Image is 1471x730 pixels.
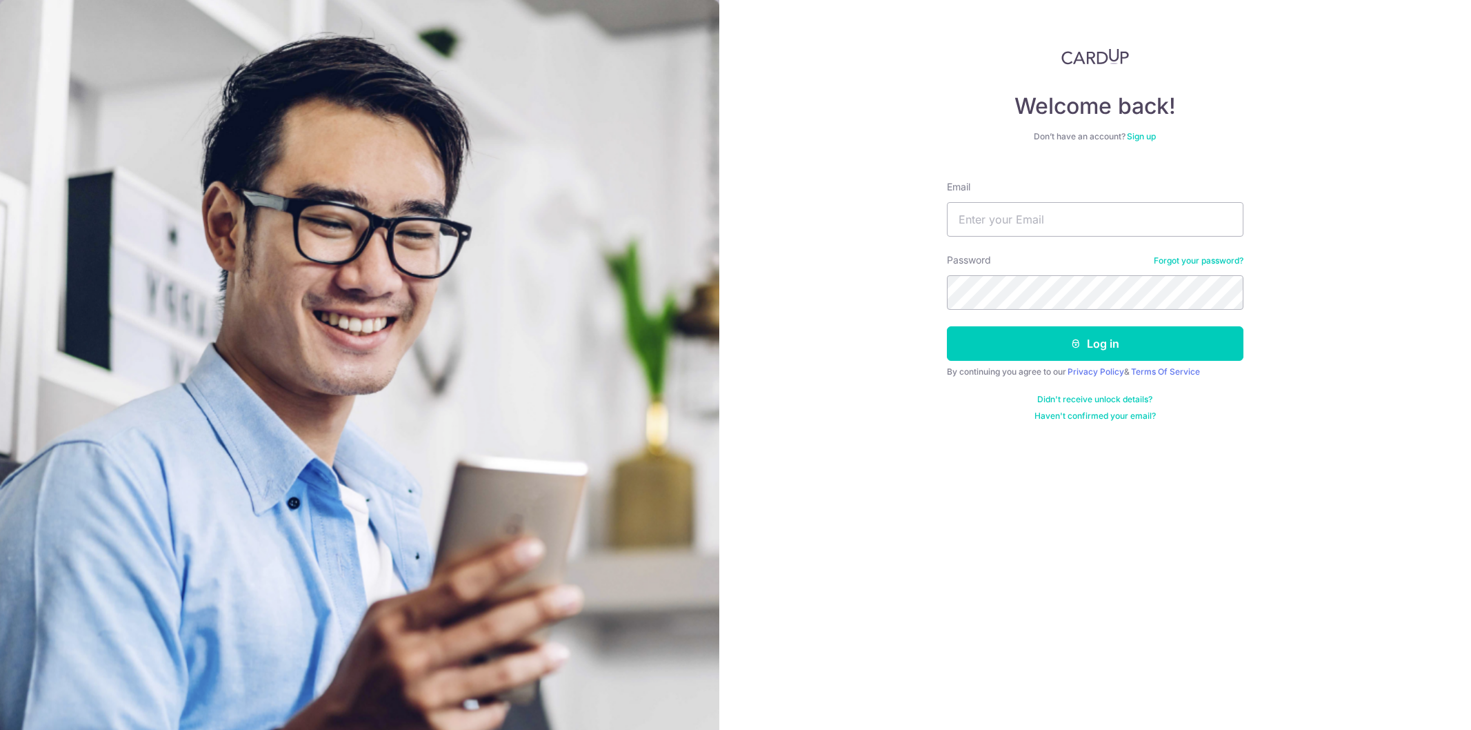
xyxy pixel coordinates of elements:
a: Sign up [1127,131,1156,141]
img: CardUp Logo [1061,48,1129,65]
a: Forgot your password? [1154,255,1243,266]
h4: Welcome back! [947,92,1243,120]
a: Didn't receive unlock details? [1037,394,1152,405]
label: Email [947,180,970,194]
a: Privacy Policy [1068,366,1124,377]
div: Don’t have an account? [947,131,1243,142]
div: By continuing you agree to our & [947,366,1243,377]
label: Password [947,253,991,267]
a: Haven't confirmed your email? [1034,411,1156,422]
input: Enter your Email [947,202,1243,237]
a: Terms Of Service [1131,366,1200,377]
button: Log in [947,326,1243,361]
